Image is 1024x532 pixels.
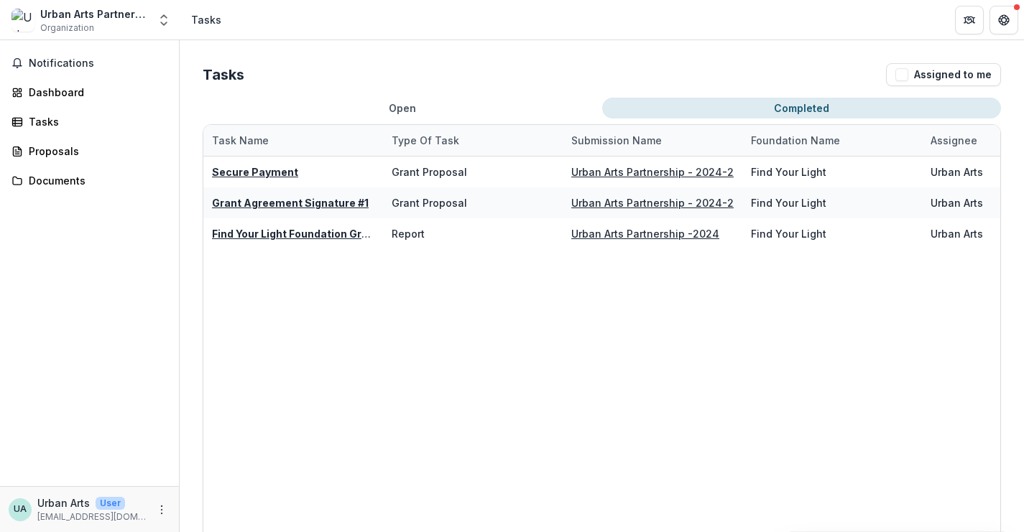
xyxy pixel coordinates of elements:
p: Urban Arts [37,495,90,510]
a: Documents [6,169,173,192]
div: Urban Arts [931,164,983,179]
span: Organization [40,22,94,34]
div: Type of Task [383,125,563,156]
div: Task Name [203,133,277,148]
div: Assignee [922,133,986,148]
a: Urban Arts Partnership - 2024-25 - Find Your Light Foundation Request for Proposal [571,166,995,178]
div: Foundation Name [742,133,849,148]
button: Partners [955,6,984,34]
div: Submission Name [563,125,742,156]
div: Grant Proposal [392,164,467,179]
div: Dashboard [29,85,162,100]
div: Report [392,226,425,241]
p: [EMAIL_ADDRESS][DOMAIN_NAME] [37,510,147,523]
div: Foundation Name [742,125,922,156]
a: Secure Payment [212,166,298,178]
div: Find Your Light [751,226,826,241]
div: Documents [29,173,162,188]
a: Dashboard [6,80,173,104]
div: Urban Arts [931,195,983,210]
a: Grant Agreement Signature #1 [212,197,369,209]
p: User [96,497,125,510]
a: Urban Arts Partnership - 2024-25 - Find Your Light Foundation Request for Proposal [571,197,995,209]
button: Notifications [6,52,173,75]
a: Proposals [6,139,173,163]
button: More [153,501,170,518]
img: Urban Arts Partnership [11,9,34,32]
div: Task Name [203,125,383,156]
div: Grant Proposal [392,195,467,210]
div: Type of Task [383,133,468,148]
div: Tasks [29,114,162,129]
button: Open entity switcher [154,6,174,34]
span: Notifications [29,57,167,70]
nav: breadcrumb [185,9,227,30]
a: Urban Arts Partnership -2024 [571,228,719,240]
button: Open [203,98,602,118]
div: Proposals [29,144,162,159]
h2: Tasks [203,66,244,83]
button: Get Help [990,6,1018,34]
div: Urban Arts [14,505,27,514]
div: Urban Arts Partnership [40,6,148,22]
button: Completed [602,98,1002,118]
div: Urban Arts [931,226,983,241]
button: Assigned to me [886,63,1001,86]
div: Find Your Light [751,164,826,179]
div: Tasks [191,12,221,27]
div: Find Your Light [751,195,826,210]
a: Find Your Light Foundation Grant Report - Urban Arts Partnership [212,228,545,240]
div: Submission Name [563,133,670,148]
a: Tasks [6,110,173,134]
